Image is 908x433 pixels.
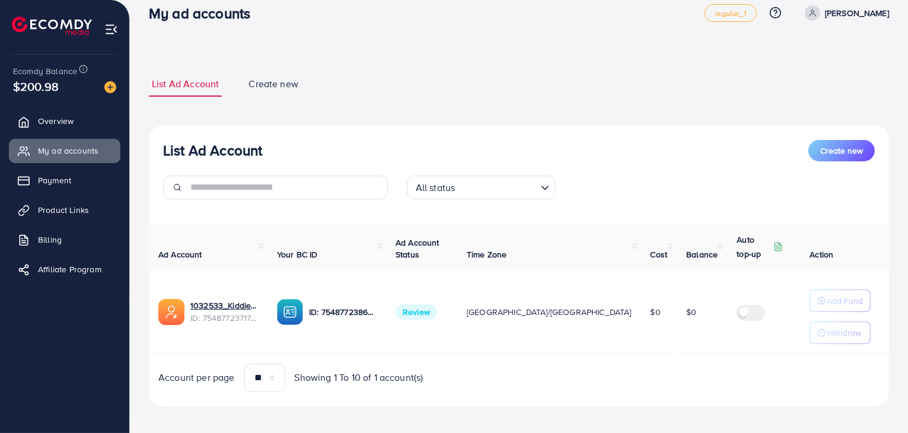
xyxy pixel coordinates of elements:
[158,249,202,260] span: Ad Account
[705,4,756,22] a: regular_1
[9,168,120,192] a: Payment
[396,237,439,260] span: Ad Account Status
[152,77,219,91] span: List Ad Account
[13,65,77,77] span: Ecomdy Balance
[458,177,536,196] input: Search for option
[810,289,871,312] button: Add Fund
[810,321,871,344] button: Withdraw
[190,300,258,324] div: <span class='underline'>1032533_Kiddie Land_1757585604540</span></br>7548772371726041089
[190,300,258,311] a: 1032533_Kiddie Land_1757585604540
[827,294,863,308] p: Add Fund
[309,305,377,319] p: ID: 7548772386359853072
[737,233,771,261] p: Auto top-up
[9,198,120,222] a: Product Links
[38,263,101,275] span: Affiliate Program
[163,142,262,159] h3: List Ad Account
[277,249,318,260] span: Your BC ID
[467,306,632,318] span: [GEOGRAPHIC_DATA]/[GEOGRAPHIC_DATA]
[651,306,661,318] span: $0
[38,204,89,216] span: Product Links
[12,17,92,35] img: logo
[800,5,889,21] a: [PERSON_NAME]
[104,81,116,93] img: image
[190,312,258,324] span: ID: 7548772371726041089
[38,145,98,157] span: My ad accounts
[149,5,260,22] h3: My ad accounts
[810,249,833,260] span: Action
[295,371,423,384] span: Showing 1 To 10 of 1 account(s)
[9,109,120,133] a: Overview
[9,257,120,281] a: Affiliate Program
[820,145,863,157] span: Create new
[158,371,235,384] span: Account per page
[715,9,746,17] span: regular_1
[38,234,62,246] span: Billing
[396,304,437,320] span: Review
[413,179,458,196] span: All status
[407,176,555,199] div: Search for option
[825,6,889,20] p: [PERSON_NAME]
[277,299,303,325] img: ic-ba-acc.ded83a64.svg
[158,299,184,325] img: ic-ads-acc.e4c84228.svg
[104,23,118,36] img: menu
[38,174,71,186] span: Payment
[686,306,696,318] span: $0
[248,77,298,91] span: Create new
[651,249,668,260] span: Cost
[686,249,718,260] span: Balance
[9,228,120,251] a: Billing
[38,115,74,127] span: Overview
[13,78,59,95] span: $200.98
[467,249,506,260] span: Time Zone
[827,326,861,340] p: Withdraw
[858,380,899,424] iframe: Chat
[9,139,120,163] a: My ad accounts
[808,140,875,161] button: Create new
